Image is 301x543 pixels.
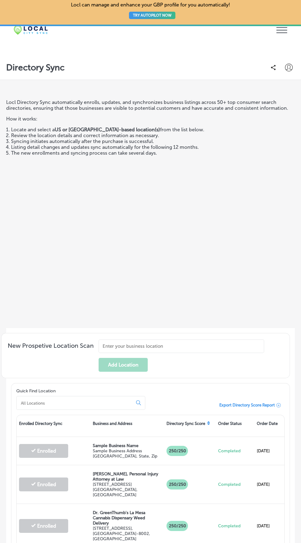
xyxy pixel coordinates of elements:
[99,339,264,353] input: Enter your business location
[93,448,162,454] p: Sample Business Address
[11,127,295,133] li: Locate and select a from the list below.
[11,144,295,150] li: Listing detail changes and updates sync automatically for the following 12 months.
[93,510,162,526] p: Dr. GreenThumb's La Mesa Cannabis Dispensary Weed Delivery
[93,526,162,541] p: [STREET_ADDRESS] , [GEOGRAPHIC_DATA]-8002, [GEOGRAPHIC_DATA]
[90,415,164,437] div: Business and Address
[19,444,68,458] button: Enrolled
[19,519,68,533] button: Enrolled
[166,446,188,456] p: 250/250
[218,482,252,487] p: Completed
[6,161,295,323] iframe: Locl: Directory Sync Overview
[14,25,48,35] img: 12321ecb-abad-46dd-be7f-2600e8d3409flocal-city-sync-logo-rectangle.png
[55,127,160,133] strong: US or [GEOGRAPHIC_DATA]-based location(s)
[254,476,293,493] div: [DATE]
[219,403,275,407] span: Export Directory Score Report
[166,479,188,489] p: 250 /250
[166,521,188,531] p: 250 /250
[93,471,162,482] p: [PERSON_NAME], Personal Injury Attorney at Law
[93,482,162,497] p: [STREET_ADDRESS] [GEOGRAPHIC_DATA], [GEOGRAPHIC_DATA]
[11,133,295,138] li: Review the location details and correct information as necessary.
[19,478,68,491] button: Enrolled
[93,443,162,448] p: Sample Business Name
[6,99,295,111] p: Locl Directory Sync automatically enrolls, updates, and synchronizes business listings across 50+...
[254,517,293,535] div: [DATE]
[164,415,216,437] div: Directory Sync Score
[6,111,295,122] p: How it works:
[99,358,148,372] button: Add Location
[254,415,293,437] div: Order Date
[17,415,90,437] div: Enrolled Directory Sync
[216,415,254,437] div: Order Status
[8,342,94,372] span: New Prospetive Location Scan
[218,448,252,454] p: Completed
[11,150,295,156] li: The new enrollments and syncing process can take several days.
[93,454,162,459] p: [GEOGRAPHIC_DATA], State, Zip
[6,62,64,73] p: Directory Sync
[254,442,293,460] div: [DATE]
[218,523,252,529] p: Completed
[20,400,131,406] input: All Locations
[16,388,56,394] label: Quick Find Location
[11,138,295,144] li: Syncing initiates automatically after the purchase is successful.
